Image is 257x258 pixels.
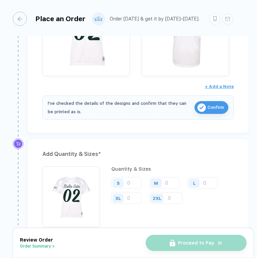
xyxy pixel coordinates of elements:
[205,81,234,92] button: + Add a Note
[93,13,104,25] img: user profile
[111,166,234,172] div: Quantity & Sizes
[117,180,120,185] div: S
[153,196,161,201] div: 2XL
[35,15,85,23] div: Place an Order
[197,103,206,112] img: icon
[193,180,195,185] div: L
[48,99,191,116] div: I've checked the details of the designs and confirm that they can be printed as is.
[20,244,55,249] button: Order Summary >
[208,102,224,113] span: Confirm
[46,170,96,220] img: 1758263272476dugur_nt_front.png
[154,180,158,185] div: M
[110,16,199,22] div: Order [DATE] & get it by [DATE]–[DATE].
[42,149,234,160] div: Add Quantity & Sizes
[115,196,121,201] div: XL
[205,84,234,89] span: + Add a Note
[20,237,53,243] span: Review Order
[194,101,228,114] button: iconConfirm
